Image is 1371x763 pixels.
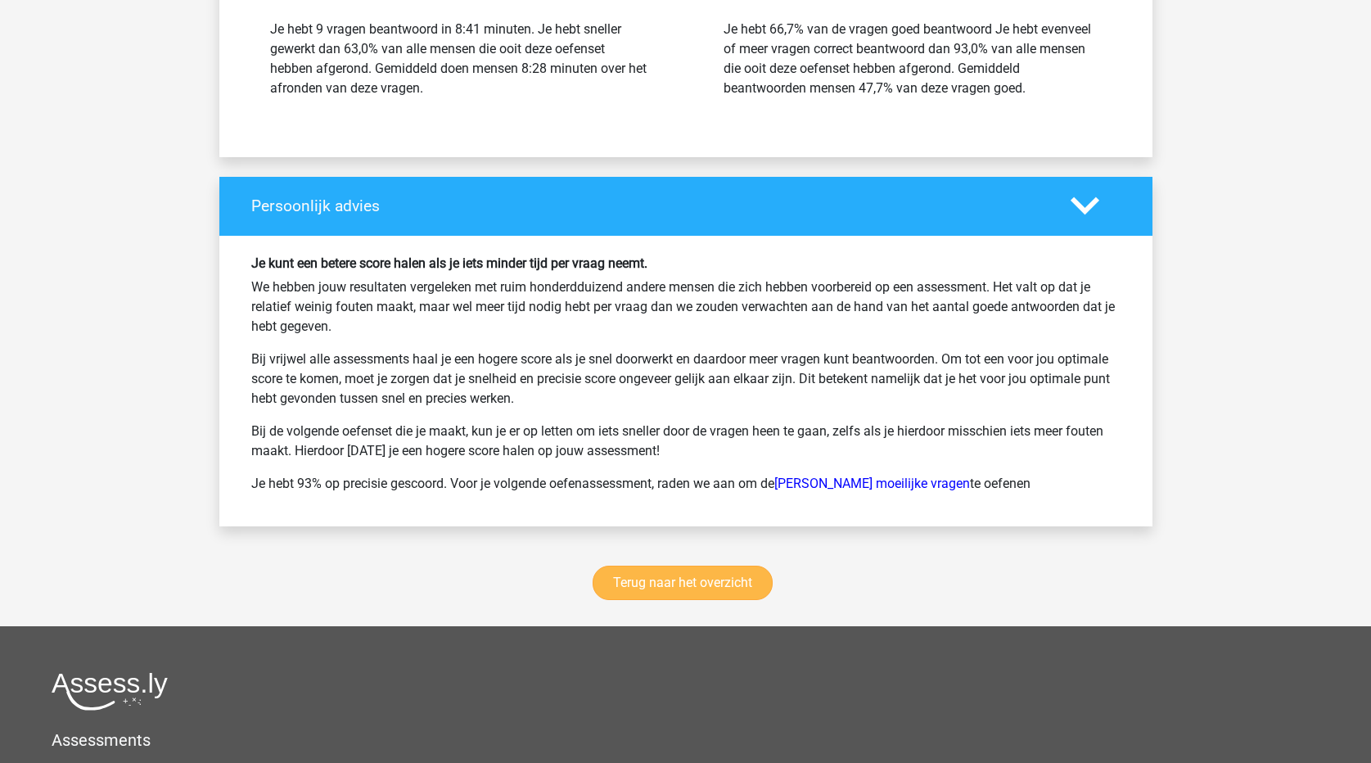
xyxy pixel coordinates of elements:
h4: Persoonlijk advies [251,196,1046,215]
h6: Je kunt een betere score halen als je iets minder tijd per vraag neemt. [251,255,1121,271]
div: Je hebt 66,7% van de vragen goed beantwoord Je hebt evenveel of meer vragen correct beantwoord da... [724,20,1102,98]
a: [PERSON_NAME] moeilijke vragen [774,476,970,491]
div: Je hebt 9 vragen beantwoord in 8:41 minuten. Je hebt sneller gewerkt dan 63,0% van alle mensen di... [270,20,648,98]
p: Je hebt 93% op precisie gescoord. Voor je volgende oefenassessment, raden we aan om de te oefenen [251,474,1121,494]
p: We hebben jouw resultaten vergeleken met ruim honderdduizend andere mensen die zich hebben voorbe... [251,278,1121,336]
h5: Assessments [52,730,1319,750]
p: Bij vrijwel alle assessments haal je een hogere score als je snel doorwerkt en daardoor meer vrag... [251,350,1121,409]
img: Assessly logo [52,672,168,711]
a: Terug naar het overzicht [593,566,773,600]
p: Bij de volgende oefenset die je maakt, kun je er op letten om iets sneller door de vragen heen te... [251,422,1121,461]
